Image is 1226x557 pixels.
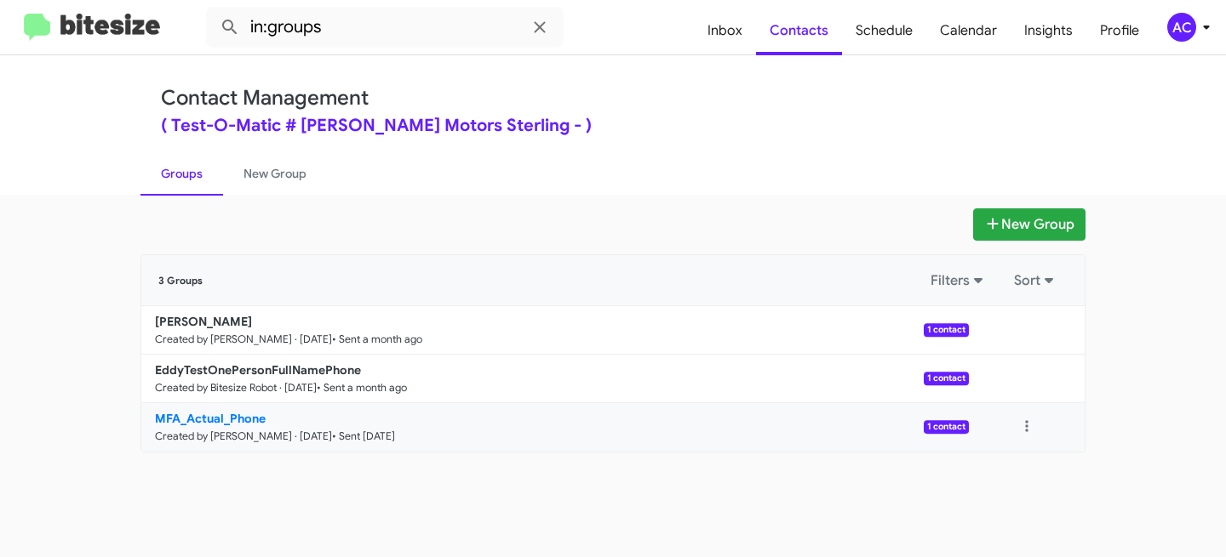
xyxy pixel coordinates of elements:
button: Filters [920,265,997,296]
a: Inbox [694,6,756,55]
small: Created by Bitesize Robot · [DATE] [155,381,317,395]
small: • Sent [DATE] [332,429,395,443]
a: Calendar [926,6,1011,55]
span: 3 Groups [158,275,203,287]
div: AC [1167,13,1196,42]
a: Insights [1011,6,1086,55]
a: MFA_Actual_PhoneCreated by [PERSON_NAME] · [DATE]• Sent [DATE]1 contact [141,403,969,452]
a: New Group [223,151,327,196]
a: Groups [140,151,223,196]
span: 1 contact [924,420,969,434]
button: AC [1153,13,1207,42]
a: EddyTestOnePersonFullNamePhoneCreated by Bitesize Robot · [DATE]• Sent a month ago1 contact [141,355,969,403]
button: New Group [973,208,1086,241]
b: MFA_Actual_Phone [155,411,266,426]
a: Profile [1086,6,1153,55]
input: Search [206,7,564,48]
a: Contacts [756,6,842,55]
b: [PERSON_NAME] [155,314,252,329]
span: 1 contact [924,372,969,385]
small: Created by [PERSON_NAME] · [DATE] [155,332,332,346]
small: Created by [PERSON_NAME] · [DATE] [155,429,332,443]
span: 1 contact [924,323,969,337]
a: Contact Management [161,85,369,111]
button: Sort [1004,265,1068,296]
small: • Sent a month ago [317,381,407,395]
small: • Sent a month ago [332,332,422,346]
div: ( Test-O-Matic # [PERSON_NAME] Motors Sterling - ) [161,117,1065,134]
a: [PERSON_NAME]Created by [PERSON_NAME] · [DATE]• Sent a month ago1 contact [141,306,969,355]
b: EddyTestOnePersonFullNamePhone [155,362,361,378]
a: Schedule [842,6,926,55]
